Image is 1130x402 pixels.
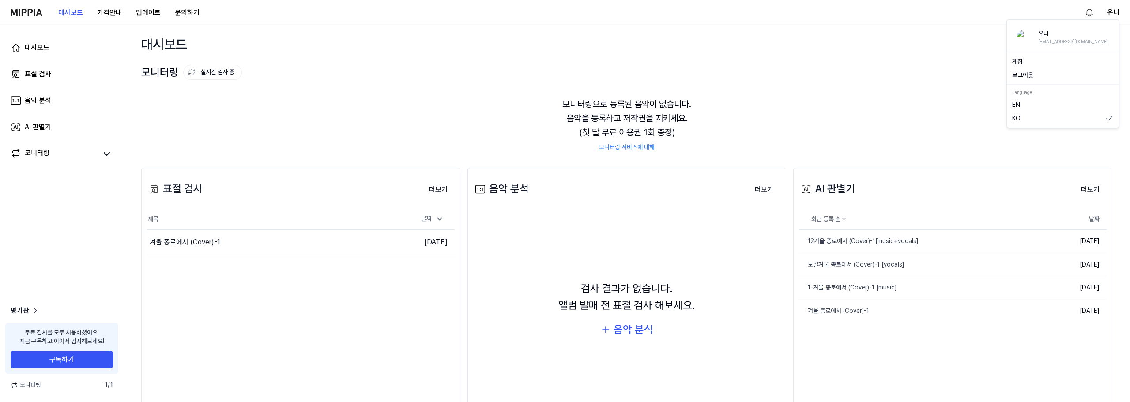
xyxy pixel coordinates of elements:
button: 구독하기 [11,351,113,368]
div: 1-겨울 종로에서 (Cover)-1 [music] [799,283,897,292]
div: 표절 검사 [25,69,51,79]
td: [DATE] [378,230,455,255]
img: profile [1017,30,1031,44]
div: 보컬겨울 종로에서 (Cover)-1 [vocals] [799,260,904,269]
div: 날짜 [418,212,448,226]
div: 모니터링으로 등록된 음악이 없습니다. 음악을 등록하고 저작권을 지키세요. (첫 달 무료 이용권 1회 증정) [141,86,1112,162]
span: 평가판 [11,305,29,316]
div: 겨울 종로에서 (Cover)-1 [799,307,869,316]
div: AI 판별기 [799,180,855,197]
div: 음악 분석 [473,180,529,197]
td: [DATE] [1055,253,1107,276]
a: 모니터링 [11,148,97,160]
a: 더보기 [1074,180,1107,199]
button: 실시간 검사 중 [183,65,242,80]
div: 모니터링 [25,148,49,160]
a: EN [1012,101,1114,109]
img: logo [11,9,42,16]
button: 유니 [1107,7,1119,18]
td: [DATE] [1055,299,1107,322]
div: 12겨울 종로에서 (Cover)-1[music+vocals] [799,237,919,246]
th: 제목 [147,209,378,230]
div: 겨울 종로에서 (Cover)-1 [150,237,220,248]
td: [DATE] [1055,276,1107,300]
div: 표절 검사 [147,180,203,197]
td: [DATE] [1055,230,1107,253]
a: 더보기 [748,180,780,199]
button: 음악 분석 [600,321,653,338]
span: 1 / 1 [105,381,113,390]
button: 더보기 [1074,181,1107,199]
a: 업데이트 [129,0,168,25]
button: 더보기 [422,181,455,199]
div: [EMAIL_ADDRESS][DOMAIN_NAME] [1038,38,1108,45]
a: KO [1012,114,1114,123]
a: 대시보드 [5,37,118,58]
div: 유니 [1038,30,1108,38]
a: 보컬겨울 종로에서 (Cover)-1 [vocals] [799,253,1055,276]
div: 무료 검사를 모두 사용하셨어요. 지금 구독하고 이어서 검사해보세요! [19,328,104,346]
button: 가격안내 [90,4,129,22]
div: 음악 분석 [25,95,51,106]
div: 검사 결과가 없습니다. 앨범 발매 전 표절 검사 해보세요. [558,280,695,314]
img: 알림 [1084,7,1095,18]
button: 문의하기 [168,4,207,22]
a: 계정 [1012,57,1114,66]
div: 음악 분석 [614,321,653,338]
button: 더보기 [748,181,780,199]
div: AI 판별기 [25,122,51,132]
a: 모니터링 서비스에 대해 [599,143,655,152]
a: 12겨울 종로에서 (Cover)-1[music+vocals] [799,230,1055,253]
a: 음악 분석 [5,90,118,111]
span: 모니터링 [11,381,41,390]
div: 모니터링 [141,64,242,81]
button: 대시보드 [51,4,90,22]
button: 로그아웃 [1012,71,1114,80]
a: 겨울 종로에서 (Cover)-1 [799,300,1055,323]
a: 표절 검사 [5,64,118,85]
div: 대시보드 [141,34,187,55]
div: 대시보드 [25,42,49,53]
a: 더보기 [422,180,455,199]
div: 유니 [1006,19,1119,128]
th: 날짜 [1055,209,1107,230]
a: AI 판별기 [5,116,118,138]
a: 평가판 [11,305,40,316]
a: 1-겨울 종로에서 (Cover)-1 [music] [799,276,1055,299]
button: 업데이트 [129,4,168,22]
